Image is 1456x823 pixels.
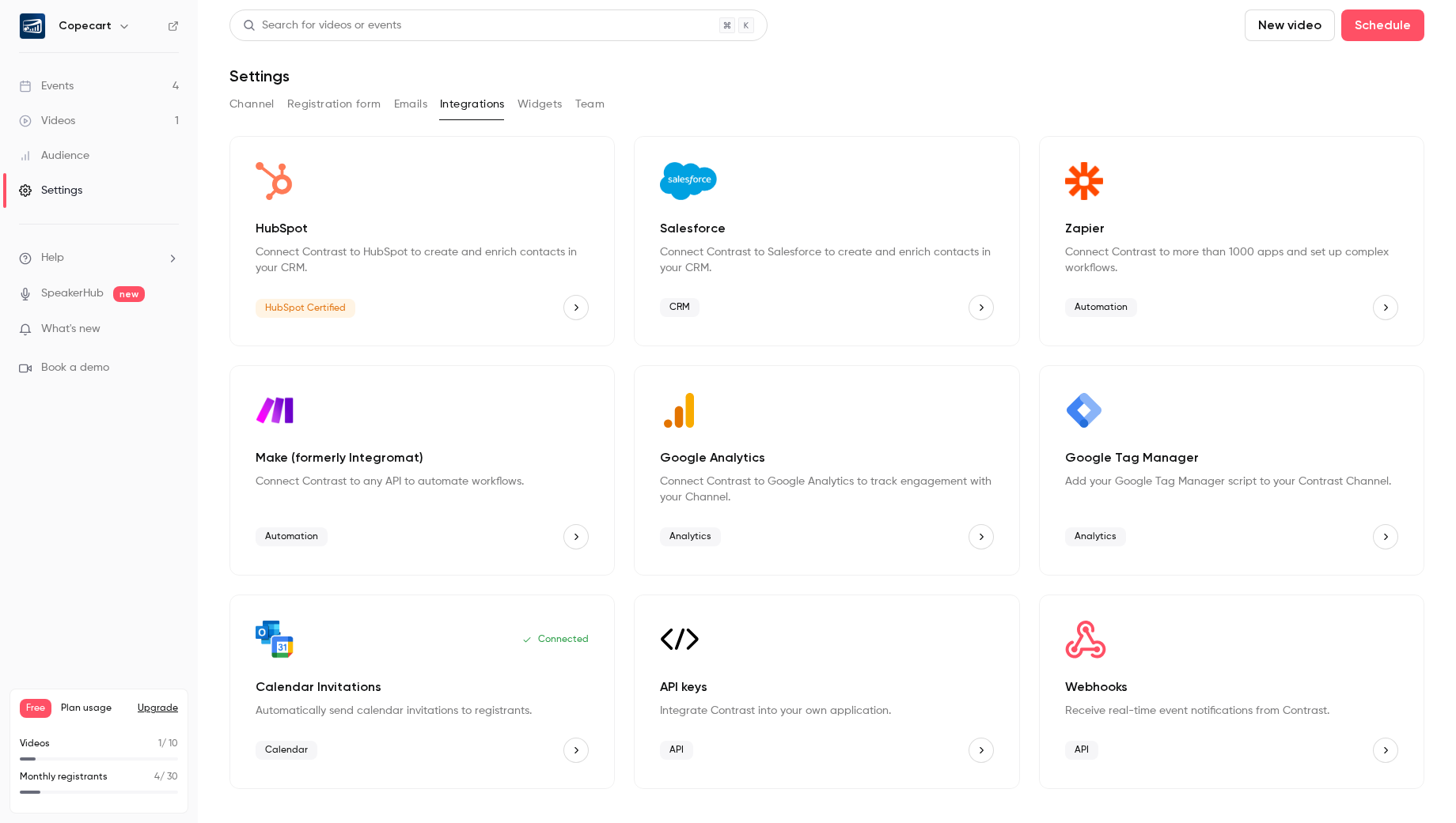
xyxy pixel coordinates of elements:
[634,136,1019,346] div: Salesforce
[256,474,589,489] p: Connect Contrast to any API to automate workflows.
[634,595,1019,789] div: API keys
[660,703,993,719] p: Integrate Contrast into your own application.
[1065,703,1398,719] p: Receive real-time event notifications from Contrast.
[1065,527,1126,546] span: Analytics
[660,298,700,317] span: CRM
[1065,298,1137,317] span: Automation
[41,321,100,338] span: What's new
[1065,474,1398,489] p: Add your Google Tag Manager script to your Contrast Channel.
[634,365,1019,576] div: Google Analytics
[660,474,993,505] p: Connect Contrast to Google Analytics to track engagement with your Channel.
[41,285,104,302] a: SpeakerHub
[1373,295,1398,320] button: Zapier
[229,365,615,576] div: Make (formerly Integromat)
[229,595,615,789] div: Calendar Invitations
[969,524,994,549] button: Google Analytics
[158,737,178,751] p: / 10
[256,703,589,719] p: Automatically send calendar invitations to registrants.
[160,323,179,337] iframe: Noticeable Trigger
[575,92,605,117] button: Team
[20,13,45,39] img: Copecart
[563,295,589,320] button: HubSpot
[59,18,112,34] h6: Copecart
[1039,595,1424,789] div: Webhooks
[41,360,109,376] span: Book a demo
[1065,244,1398,276] p: Connect Contrast to more than 1000 apps and set up complex workflows.
[563,524,589,549] button: Make (formerly Integromat)
[19,78,74,94] div: Events
[660,219,993,238] p: Salesforce
[1065,741,1098,760] span: API
[1373,524,1398,549] button: Google Tag Manager
[113,286,145,302] span: new
[256,527,328,546] span: Automation
[1065,219,1398,238] p: Zapier
[229,92,275,117] button: Channel
[660,741,693,760] span: API
[20,737,50,751] p: Videos
[256,219,589,238] p: HubSpot
[287,92,381,117] button: Registration form
[243,17,401,34] div: Search for videos or events
[518,92,563,117] button: Widgets
[19,113,75,129] div: Videos
[20,770,108,784] p: Monthly registrants
[20,699,51,718] span: Free
[563,738,589,763] button: Calendar Invitations
[1039,365,1424,576] div: Google Tag Manager
[19,183,82,198] div: Settings
[969,738,994,763] button: API keys
[660,678,993,697] p: API keys
[256,678,589,697] p: Calendar Invitations
[256,244,589,276] p: Connect Contrast to HubSpot to create and enrich contacts in your CRM.
[256,299,355,318] span: HubSpot Certified
[1065,678,1398,697] p: Webhooks
[1039,136,1424,346] div: Zapier
[61,702,128,715] span: Plan usage
[41,250,64,266] span: Help
[660,448,993,467] p: Google Analytics
[256,448,589,467] p: Make (formerly Integromat)
[19,250,179,266] li: help-dropdown-opener
[440,92,505,117] button: Integrations
[969,295,994,320] button: Salesforce
[19,148,89,164] div: Audience
[522,633,589,646] p: Connected
[256,741,317,760] span: Calendar
[229,66,290,85] h1: Settings
[154,770,178,784] p: / 30
[1373,738,1398,763] button: Webhooks
[158,739,161,749] span: 1
[1341,9,1424,41] button: Schedule
[154,772,160,782] span: 4
[1245,9,1335,41] button: New video
[660,244,993,276] p: Connect Contrast to Salesforce to create and enrich contacts in your CRM.
[394,92,427,117] button: Emails
[229,136,615,346] div: HubSpot
[1065,448,1398,467] p: Google Tag Manager
[138,702,178,715] button: Upgrade
[660,527,721,546] span: Analytics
